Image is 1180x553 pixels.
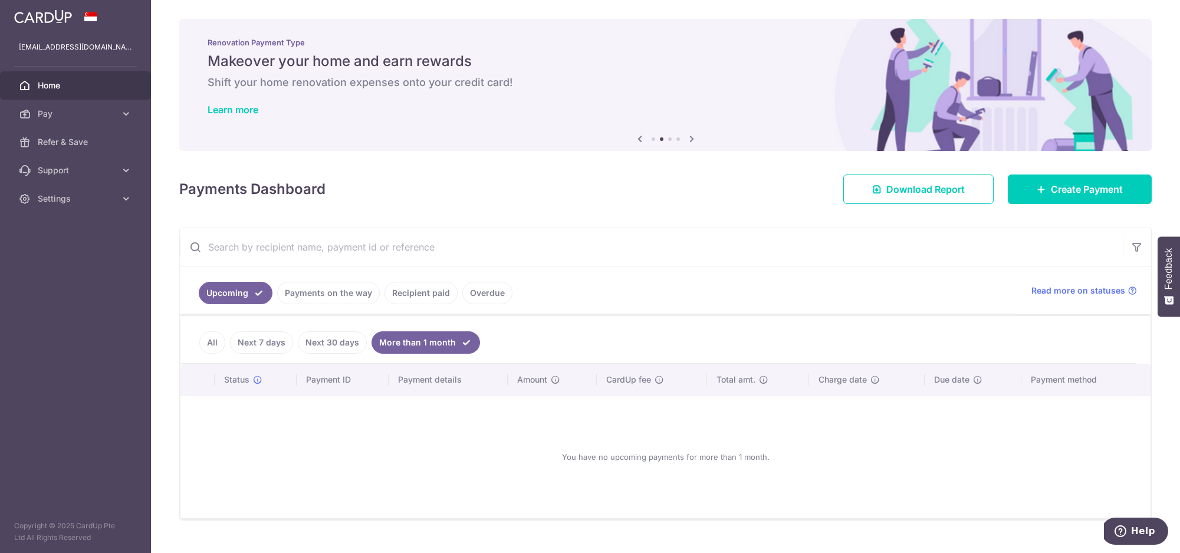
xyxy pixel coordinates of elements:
[517,374,547,386] span: Amount
[1031,285,1125,297] span: Read more on statuses
[372,331,480,354] a: More than 1 month
[38,108,116,120] span: Pay
[208,75,1123,90] h6: Shift your home renovation expenses onto your credit card!
[843,175,994,204] a: Download Report
[277,282,380,304] a: Payments on the way
[230,331,293,354] a: Next 7 days
[208,52,1123,71] h5: Makeover your home and earn rewards
[297,364,389,395] th: Payment ID
[886,182,965,196] span: Download Report
[1104,518,1168,547] iframe: Opens a widget where you can find more information
[179,19,1152,151] img: Renovation banner
[384,282,458,304] a: Recipient paid
[606,374,651,386] span: CardUp fee
[38,164,116,176] span: Support
[1158,236,1180,317] button: Feedback - Show survey
[224,374,249,386] span: Status
[1021,364,1151,395] th: Payment method
[195,405,1136,509] div: You have no upcoming payments for more than 1 month.
[199,331,225,354] a: All
[1163,248,1174,289] span: Feedback
[819,374,867,386] span: Charge date
[38,193,116,205] span: Settings
[1008,175,1152,204] a: Create Payment
[199,282,272,304] a: Upcoming
[934,374,969,386] span: Due date
[208,104,258,116] a: Learn more
[716,374,755,386] span: Total amt.
[38,80,116,91] span: Home
[179,179,326,200] h4: Payments Dashboard
[389,364,508,395] th: Payment details
[208,38,1123,47] p: Renovation Payment Type
[180,228,1123,266] input: Search by recipient name, payment id or reference
[14,9,72,24] img: CardUp
[298,331,367,354] a: Next 30 days
[19,41,132,53] p: [EMAIL_ADDRESS][DOMAIN_NAME]
[1031,285,1137,297] a: Read more on statuses
[462,282,512,304] a: Overdue
[38,136,116,148] span: Refer & Save
[1051,182,1123,196] span: Create Payment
